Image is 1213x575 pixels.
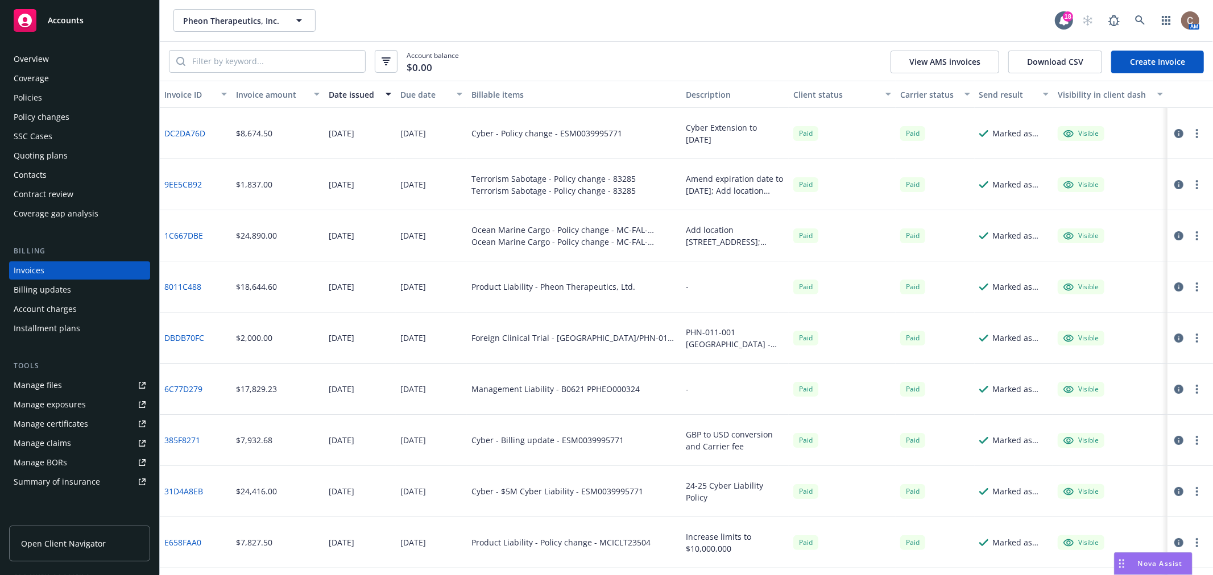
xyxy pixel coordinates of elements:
div: Terrorism Sabotage - Policy change - 83285 [471,173,636,185]
a: Contract review [9,185,150,203]
a: SSC Cases [9,127,150,145]
span: Paid [793,126,818,140]
div: Account charges [14,300,77,318]
div: [DATE] [400,281,426,293]
div: $1,837.00 [236,178,272,190]
div: $2,000.00 [236,332,272,344]
div: Marked as sent [993,485,1049,497]
div: [DATE] [329,230,354,241]
a: Summary of insurance [9,473,150,491]
input: Filter by keyword... [185,51,365,72]
div: [DATE] [400,434,426,446]
span: Nova Assist [1138,559,1183,568]
div: [DATE] [400,230,426,241]
div: Billing [9,245,150,257]
a: DBDB70FC [164,332,204,344]
button: Client status [789,81,896,108]
span: Paid [900,535,925,549]
div: SSC Cases [14,127,52,145]
div: Invoice ID [164,89,214,101]
div: Manage exposures [14,395,86,414]
a: 8011C488 [164,281,201,293]
a: Search [1129,9,1152,32]
div: Invoice amount [236,89,307,101]
div: 18 [1063,11,1073,22]
span: Pheon Therapeutics, Inc. [183,15,281,27]
a: 9EE5CB92 [164,178,202,190]
div: Marked as sent [993,383,1049,395]
div: Contacts [14,166,47,184]
div: PHN-011-001 [GEOGRAPHIC_DATA] - Cancellation Fee [686,326,784,350]
a: Switch app [1155,9,1178,32]
span: Paid [793,382,818,396]
div: Analytics hub [9,514,150,525]
a: Manage exposures [9,395,150,414]
div: Manage files [14,376,62,394]
button: Billable items [467,81,681,108]
div: Policy changes [14,108,69,126]
div: $18,644.60 [236,281,277,293]
div: Paid [900,331,925,345]
div: Paid [793,535,818,549]
div: Paid [793,331,818,345]
div: Visible [1063,384,1099,394]
div: [DATE] [400,178,426,190]
div: Cyber Extension to [DATE] [686,122,784,145]
a: Manage certificates [9,415,150,433]
div: Marked as sent [993,332,1049,344]
div: Marked as sent [993,230,1049,241]
span: Accounts [48,16,84,25]
a: Manage BORs [9,453,150,472]
div: [DATE] [329,332,354,344]
div: Management Liability - B0621 PPHEO000324 [471,383,640,395]
div: [DATE] [329,434,354,446]
button: Visibility in client dash [1053,81,1168,108]
div: Drag to move [1115,553,1129,574]
div: Carrier status [900,89,957,101]
span: Paid [793,228,818,243]
div: Product Liability - Pheon Therapeutics, Ltd. [471,281,635,293]
div: [DATE] [329,485,354,497]
div: Paid [900,382,925,396]
div: Manage claims [14,434,71,452]
div: Policies [14,89,42,107]
a: 1C667DBE [164,230,203,241]
button: Download CSV [1008,51,1102,73]
div: Terrorism Sabotage - Policy change - 83285 [471,185,636,197]
a: Billing updates [9,281,150,299]
div: Installment plans [14,319,80,338]
div: Visible [1063,282,1099,292]
div: Foreign Clinical Trial - [GEOGRAPHIC_DATA]/PHN-011-001 - MCICLT24208 [471,332,677,344]
a: Coverage [9,69,150,88]
div: Paid [900,126,925,140]
span: $0.00 [407,60,432,75]
div: Marked as sent [993,434,1049,446]
button: Invoice ID [160,81,231,108]
a: 385F8271 [164,434,200,446]
a: E658FAA0 [164,536,201,548]
a: Account charges [9,300,150,318]
div: Visible [1063,435,1099,445]
button: Invoice amount [231,81,324,108]
div: Paid [900,228,925,243]
div: [DATE] [329,281,354,293]
a: 31D4A8EB [164,485,203,497]
button: Send result [975,81,1053,108]
div: Visible [1063,333,1099,343]
div: Ocean Marine Cargo - Policy change - MC-FAL-10001192 [471,224,677,236]
div: Coverage gap analysis [14,205,98,223]
div: [DATE] [400,536,426,548]
a: Contacts [9,166,150,184]
div: Overview [14,50,49,68]
div: Contract review [14,185,73,203]
a: DC2DA76D [164,127,205,139]
div: Paid [793,484,818,498]
div: [DATE] [329,178,354,190]
div: Visible [1063,180,1099,190]
div: Paid [900,177,925,191]
span: Account balance [407,51,459,72]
